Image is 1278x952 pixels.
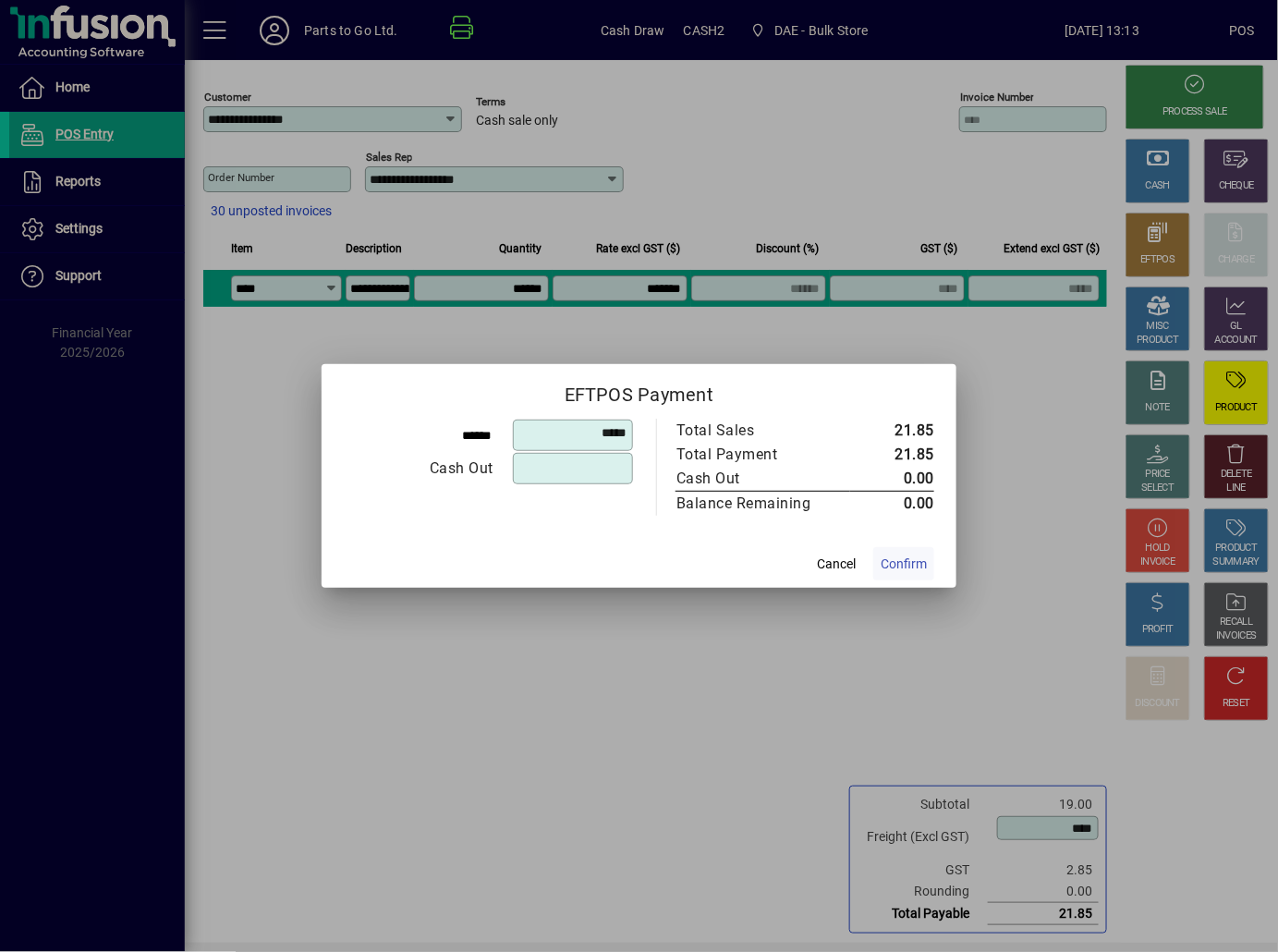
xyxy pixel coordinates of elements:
[345,458,493,480] div: Cash Out
[676,419,850,443] td: Total Sales
[322,364,956,418] h2: EFTPOS Payment
[807,547,866,580] button: Cancel
[850,419,934,443] td: 21.85
[850,492,934,517] td: 0.00
[676,468,832,490] div: Cash Out
[850,443,934,467] td: 21.85
[881,555,927,574] span: Confirm
[676,493,832,515] div: Balance Remaining
[873,547,934,580] button: Confirm
[817,555,856,574] span: Cancel
[850,467,934,492] td: 0.00
[676,443,850,467] td: Total Payment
